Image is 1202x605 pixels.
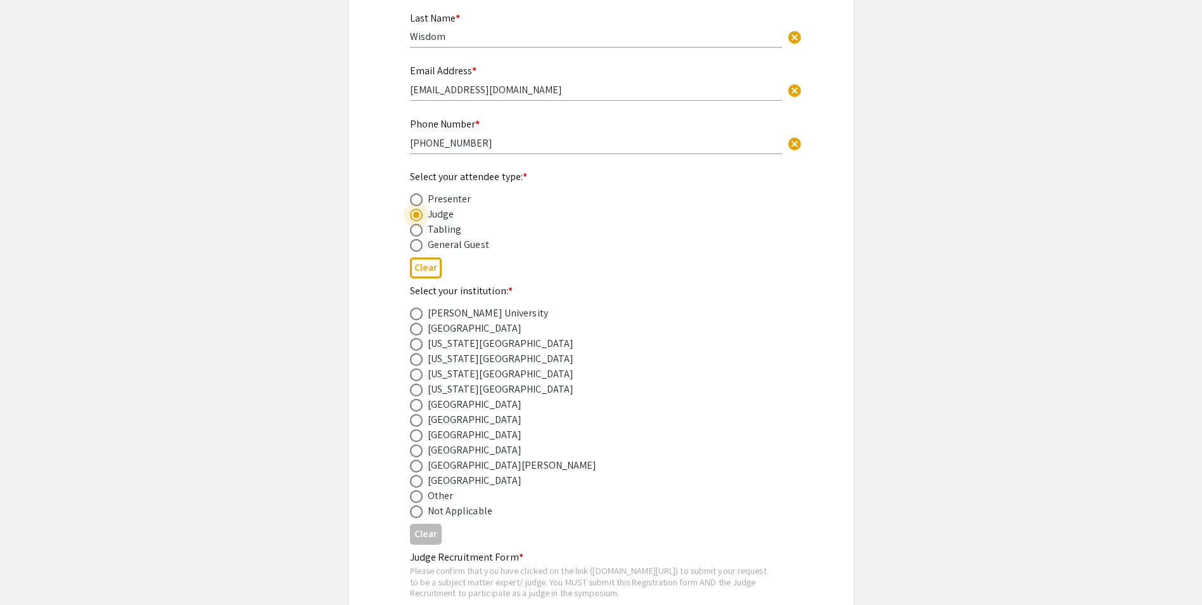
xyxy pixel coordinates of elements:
button: Clear [410,524,442,545]
div: Other [428,488,454,504]
input: Type Here [410,136,782,150]
div: General Guest [428,237,489,252]
span: cancel [787,136,802,152]
mat-label: Select your attendee type: [410,170,528,183]
div: [US_STATE][GEOGRAPHIC_DATA] [428,336,574,351]
div: [GEOGRAPHIC_DATA] [428,427,522,443]
input: Type Here [410,83,782,96]
div: Presenter [428,192,471,207]
button: Clear [410,257,442,278]
div: [GEOGRAPHIC_DATA] [428,443,522,458]
span: cancel [787,83,802,98]
div: [GEOGRAPHIC_DATA] [428,321,522,336]
div: Not Applicable [428,504,492,519]
div: Tabling [428,222,462,237]
iframe: Chat [10,548,54,595]
mat-label: Last Name [410,11,460,25]
mat-label: Judge Recruitment Form [410,550,523,564]
div: [US_STATE][GEOGRAPHIC_DATA] [428,382,574,397]
button: Clear [782,130,807,155]
div: Please confirm that you have clicked on the link ([DOMAIN_NAME][URL]) to submit your request to b... [410,565,772,599]
div: [US_STATE][GEOGRAPHIC_DATA] [428,367,574,382]
div: [GEOGRAPHIC_DATA] [428,397,522,412]
div: Judge [428,207,454,222]
div: [GEOGRAPHIC_DATA] [428,412,522,427]
div: [PERSON_NAME] University [428,306,548,321]
mat-label: Select your institution: [410,284,513,297]
button: Clear [782,24,807,49]
span: cancel [787,30,802,45]
button: Clear [782,77,807,103]
input: Type Here [410,30,782,43]
mat-label: Email Address [410,64,476,77]
div: [GEOGRAPHIC_DATA][PERSON_NAME] [428,458,597,473]
div: [US_STATE][GEOGRAPHIC_DATA] [428,351,574,367]
mat-label: Phone Number [410,117,480,131]
div: [GEOGRAPHIC_DATA] [428,473,522,488]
